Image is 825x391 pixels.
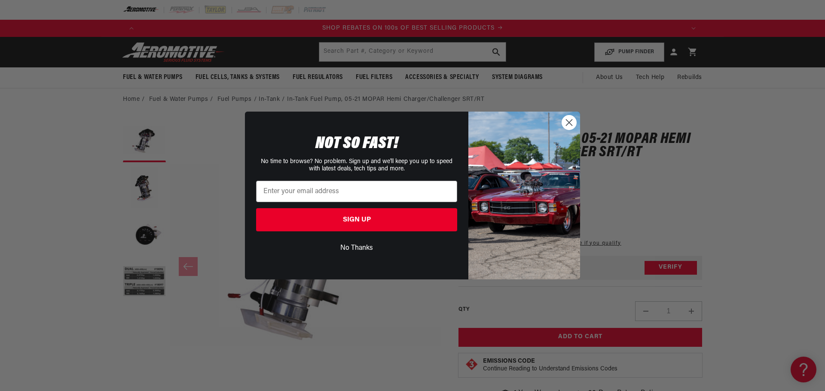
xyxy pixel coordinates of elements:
button: No Thanks [256,240,457,256]
span: No time to browse? No problem. Sign up and we'll keep you up to speed with latest deals, tech tip... [261,158,452,172]
button: SIGN UP [256,208,457,231]
button: Close dialog [562,115,577,130]
img: 85cdd541-2605-488b-b08c-a5ee7b438a35.jpeg [468,112,580,279]
input: Enter your email address [256,181,457,202]
span: NOT SO FAST! [315,135,398,152]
